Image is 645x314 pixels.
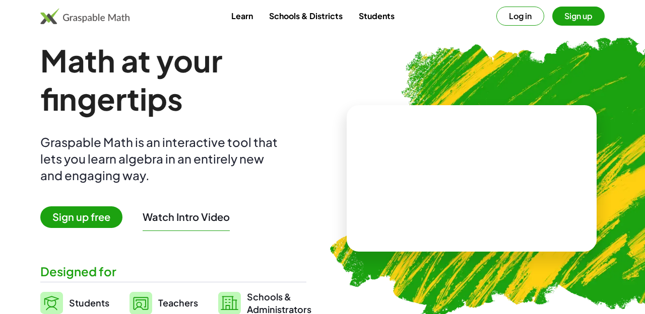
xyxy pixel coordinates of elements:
span: Sign up free [40,206,122,228]
button: Log in [496,7,544,26]
a: Learn [223,7,261,25]
a: Schools & Districts [261,7,351,25]
h1: Math at your fingertips [40,41,306,118]
span: Students [69,297,109,308]
button: Watch Intro Video [143,210,230,223]
span: Teachers [158,297,198,308]
img: svg%3e [40,292,63,314]
video: What is this? This is dynamic math notation. Dynamic math notation plays a central role in how Gr... [396,140,547,216]
div: Graspable Math is an interactive tool that lets you learn algebra in an entirely new and engaging... [40,134,282,184]
button: Sign up [552,7,605,26]
a: Students [351,7,403,25]
div: Designed for [40,263,306,280]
